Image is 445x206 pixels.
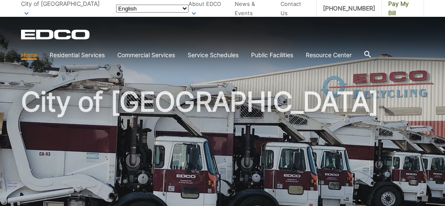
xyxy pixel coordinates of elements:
[117,50,175,60] a: Commercial Services
[50,50,105,60] a: Residential Services
[21,29,91,40] a: EDCD logo. Return to the homepage.
[251,50,293,60] a: Public Facilities
[188,50,238,60] a: Service Schedules
[116,5,188,13] select: Select a language
[306,50,352,60] a: Resource Center
[21,50,37,60] a: Home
